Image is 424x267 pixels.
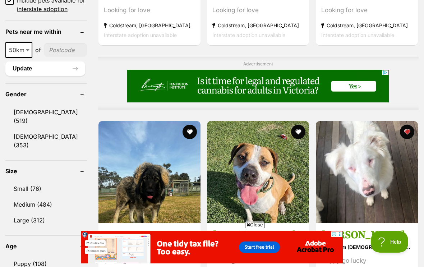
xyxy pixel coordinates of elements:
span: of [35,46,41,54]
div: Advertisement [98,57,419,110]
div: Happy go lucky [321,256,413,266]
header: Size [5,168,87,174]
img: Ralph - American Bulldog x American Staffy Dog [207,121,309,223]
header: Age [5,243,87,249]
button: favourite [182,125,197,139]
button: favourite [400,125,414,139]
a: Small (76) [5,181,87,196]
span: Close [245,221,264,228]
iframe: Advertisement [127,70,389,102]
div: Looking for love [104,5,195,15]
div: Looking for love [321,5,413,15]
div: Looking for love [212,5,304,15]
a: [DEMOGRAPHIC_DATA] (353) [5,129,87,153]
strong: medium [DEMOGRAPHIC_DATA] Dog [321,242,413,252]
iframe: Help Scout Beacon - Open [371,231,410,253]
strong: Coldstream, [GEOGRAPHIC_DATA] [212,20,304,30]
strong: Coldstream, [GEOGRAPHIC_DATA] [321,20,413,30]
span: 50km [5,42,32,58]
a: Medium (484) [5,197,87,212]
span: Interstate adoption unavailable [104,32,177,38]
span: 50km [6,45,32,55]
iframe: Advertisement [81,231,343,263]
h3: [PERSON_NAME] [321,228,413,242]
button: Update [5,61,85,76]
img: Luca - Border Collie Dog [316,121,418,223]
button: favourite [291,125,305,139]
span: Interstate adoption unavailable [212,32,285,38]
a: Large (312) [5,213,87,228]
header: Gender [5,91,87,97]
span: Interstate adoption unavailable [321,32,394,38]
img: Moose - Macedonian Shepherd Dog [98,121,201,223]
header: Pets near me within [5,28,87,35]
a: [DEMOGRAPHIC_DATA] (519) [5,105,87,128]
input: postcode [44,43,87,57]
strong: Coldstream, [GEOGRAPHIC_DATA] [104,20,195,30]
